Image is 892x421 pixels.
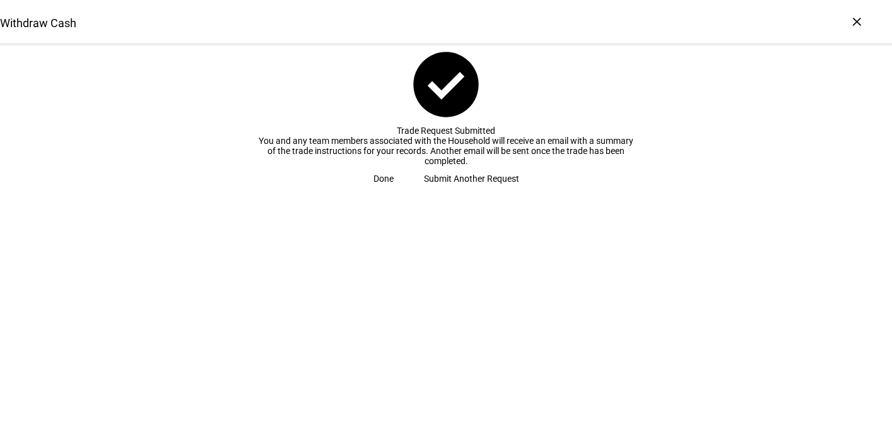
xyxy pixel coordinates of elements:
[257,136,635,166] div: You and any team members associated with the Household will receive an email with a summary of th...
[407,45,485,124] mat-icon: check_circle
[358,166,409,191] button: Done
[424,166,519,191] span: Submit Another Request
[257,126,635,136] div: Trade Request Submitted
[847,11,867,32] div: ×
[373,166,394,191] span: Done
[409,166,534,191] button: Submit Another Request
